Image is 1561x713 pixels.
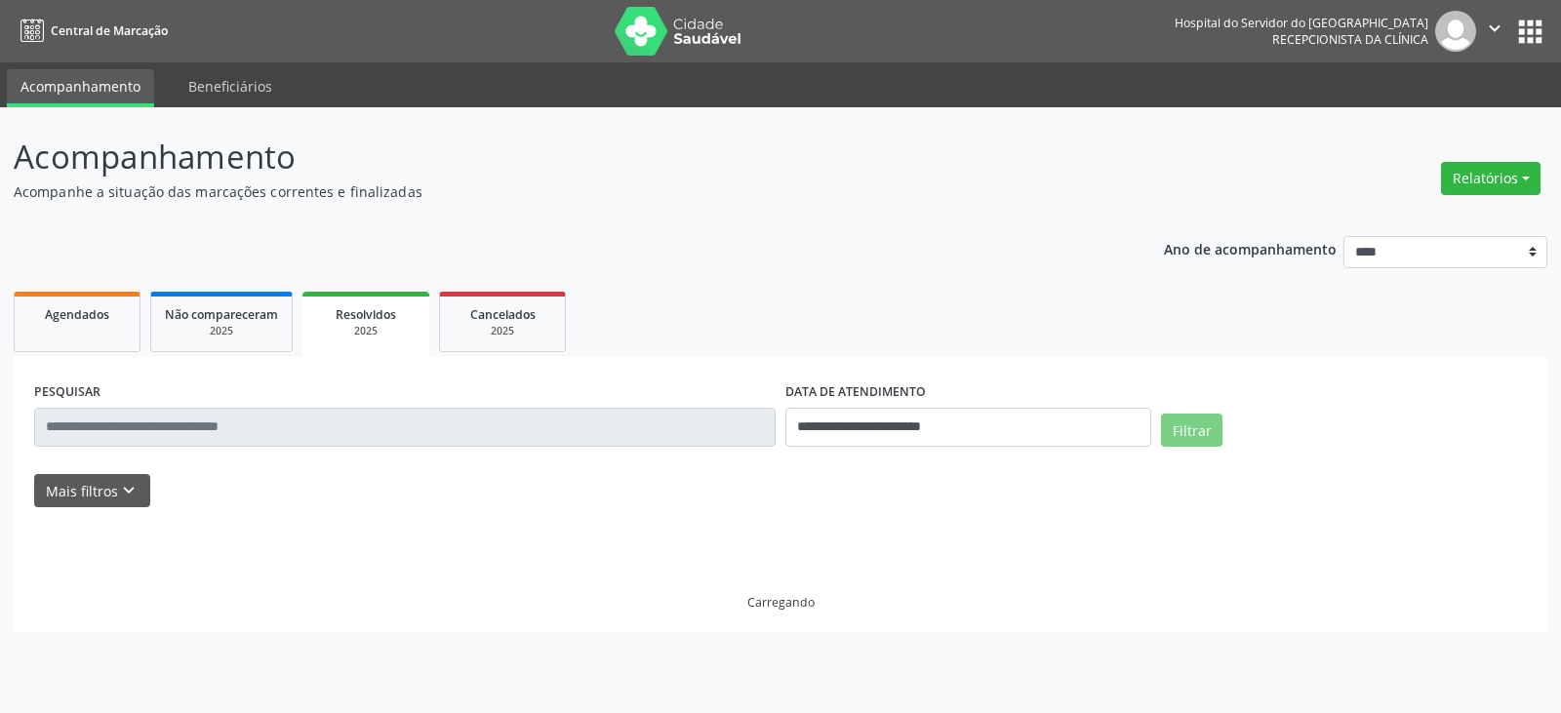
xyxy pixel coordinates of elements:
[1175,15,1428,31] div: Hospital do Servidor do [GEOGRAPHIC_DATA]
[118,480,140,501] i: keyboard_arrow_down
[1513,15,1547,49] button: apps
[45,306,109,323] span: Agendados
[14,181,1087,202] p: Acompanhe a situação das marcações correntes e finalizadas
[1441,162,1541,195] button: Relatórios
[316,324,416,338] div: 2025
[1484,18,1505,39] i: 
[14,15,168,47] a: Central de Marcação
[1476,11,1513,52] button: 
[747,594,815,611] div: Carregando
[785,377,926,408] label: DATA DE ATENDIMENTO
[1435,11,1476,52] img: img
[1272,31,1428,48] span: Recepcionista da clínica
[14,133,1087,181] p: Acompanhamento
[34,377,100,408] label: PESQUISAR
[470,306,536,323] span: Cancelados
[1161,414,1222,447] button: Filtrar
[454,324,551,338] div: 2025
[165,324,278,338] div: 2025
[34,474,150,508] button: Mais filtroskeyboard_arrow_down
[336,306,396,323] span: Resolvidos
[165,306,278,323] span: Não compareceram
[7,69,154,107] a: Acompanhamento
[1164,236,1337,260] p: Ano de acompanhamento
[175,69,286,103] a: Beneficiários
[51,22,168,39] span: Central de Marcação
